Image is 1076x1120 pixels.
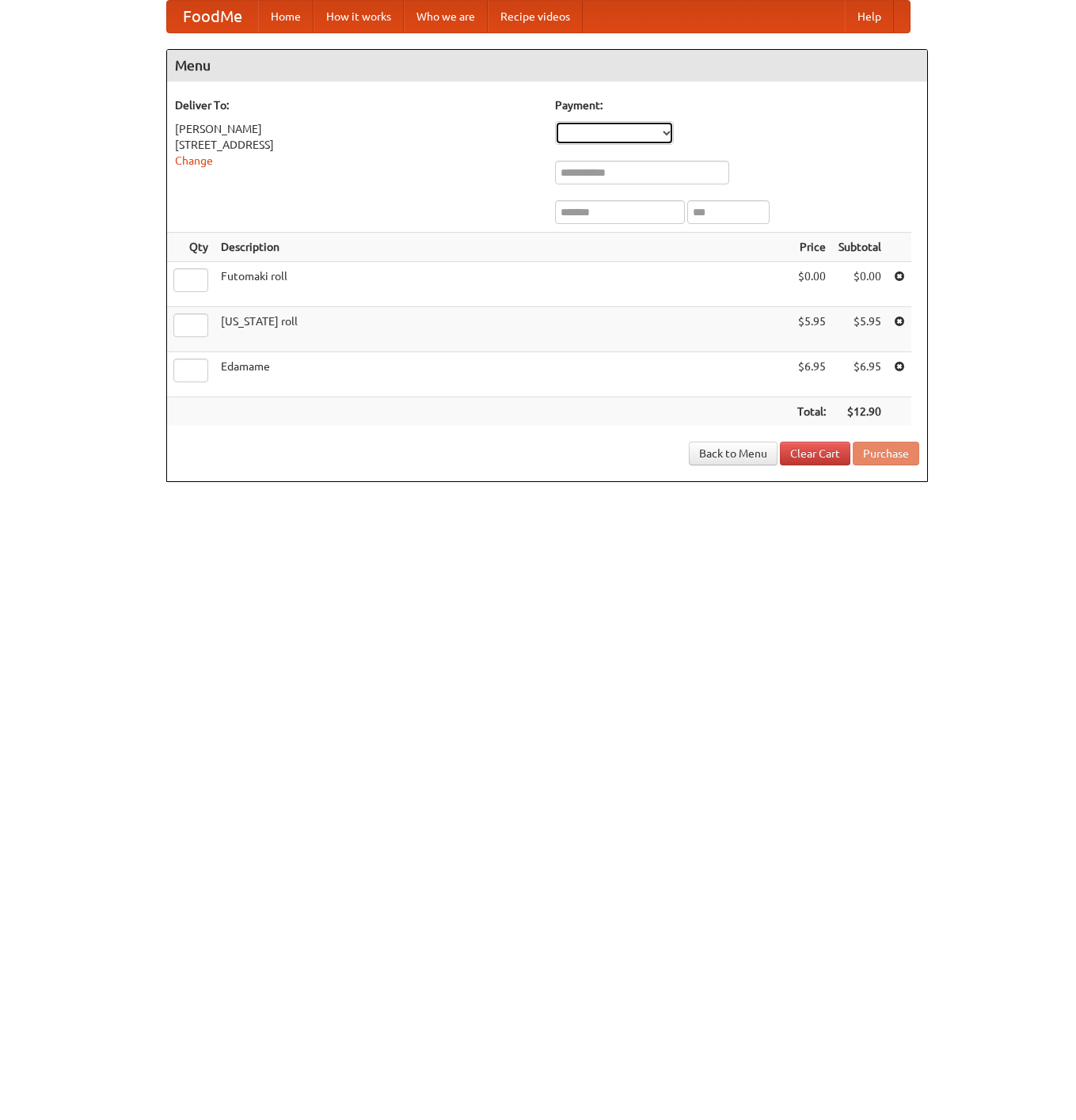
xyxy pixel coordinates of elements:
td: $0.00 [832,262,888,307]
td: Edamame [215,352,791,397]
td: $0.00 [791,262,832,307]
th: Subtotal [832,233,888,262]
a: Help [845,1,894,32]
div: [PERSON_NAME] [175,121,539,137]
button: Purchase [853,442,919,465]
td: [US_STATE] roll [215,307,791,352]
td: $5.95 [791,307,832,352]
h5: Deliver To: [175,97,539,113]
th: Price [791,233,832,262]
td: $6.95 [832,352,888,397]
th: Description [215,233,791,262]
a: How it works [314,1,404,32]
a: Back to Menu [689,442,778,465]
h4: Menu [167,50,927,82]
th: $12.90 [832,397,888,427]
td: $6.95 [791,352,832,397]
td: $5.95 [832,307,888,352]
a: Clear Cart [780,442,850,465]
td: Futomaki roll [215,262,791,307]
a: Who we are [404,1,488,32]
div: [STREET_ADDRESS] [175,137,539,153]
a: FoodMe [167,1,258,32]
a: Recipe videos [488,1,583,32]
h5: Payment: [555,97,919,113]
th: Total: [791,397,832,427]
a: Home [258,1,314,32]
th: Qty [167,233,215,262]
a: Change [175,154,213,167]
